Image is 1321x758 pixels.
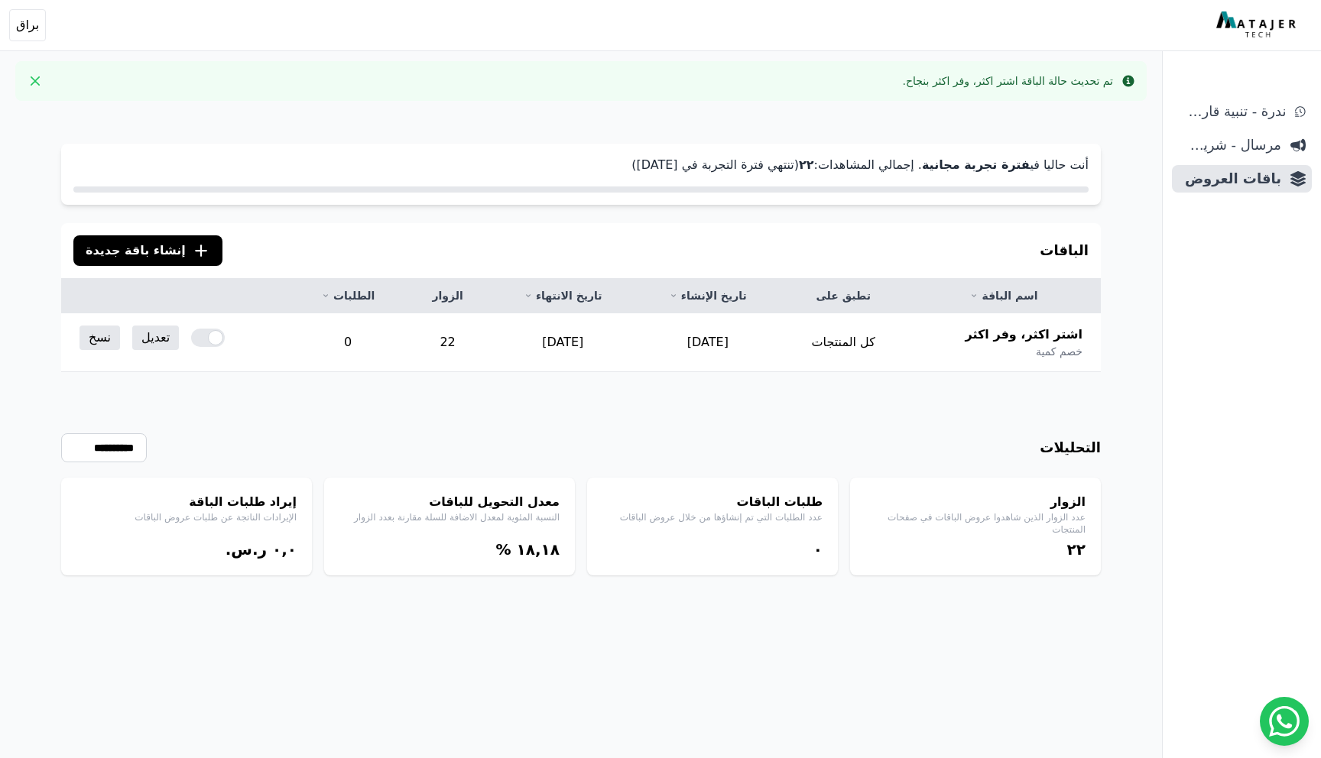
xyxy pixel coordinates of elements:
a: الطلبات [309,288,386,303]
td: [DATE] [635,313,780,372]
p: عدد الطلبات التي تم إنشاؤها من خلال عروض الباقات [602,511,823,523]
strong: فترة تجربة مجانية [922,157,1030,172]
th: تطبق على [780,279,907,313]
a: تاريخ الانتهاء [508,288,617,303]
th: الزوار [405,279,490,313]
span: ر.س. [226,540,267,559]
p: عدد الزوار الذين شاهدوا عروض الباقات في صفحات المنتجات [865,511,1086,536]
span: ندرة - تنبية قارب علي النفاذ [1178,101,1286,122]
span: براق [16,16,39,34]
td: 22 [405,313,490,372]
h3: الباقات [1040,240,1089,261]
h4: طلبات الباقات [602,493,823,511]
div: ٢٢ [865,539,1086,560]
bdi: ۰,۰ [272,540,297,559]
a: تعديل [132,326,179,350]
h4: إيراد طلبات الباقة [76,493,297,511]
span: اشتر اكثر، وفر اكثر [966,326,1082,344]
td: كل المنتجات [780,313,907,372]
a: نسخ [80,326,120,350]
p: أنت حاليا في . إجمالي المشاهدات: (تنتهي فترة التجربة في [DATE]) [73,156,1089,174]
img: MatajerTech Logo [1216,11,1300,39]
button: براق [9,9,46,41]
td: 0 [290,313,404,372]
span: % [496,540,511,559]
a: اسم الباقة [925,288,1082,303]
span: إنشاء باقة جديدة [86,241,186,260]
bdi: ١٨,١٨ [517,540,560,559]
strong: ٢٢ [799,157,814,172]
button: إنشاء باقة جديدة [73,235,222,266]
div: ۰ [602,539,823,560]
td: [DATE] [490,313,635,372]
span: خصم كمية [1036,344,1082,359]
div: تم تحديث حالة الباقة اشتر اكثر، وفر اكثر بنجاح. [903,73,1113,89]
p: النسبة المئوية لمعدل الاضافة للسلة مقارنة بعدد الزوار [339,511,560,523]
a: تاريخ الإنشاء [654,288,761,303]
span: باقات العروض [1178,168,1281,189]
h4: معدل التحويل للباقات [339,493,560,511]
h4: الزوار [865,493,1086,511]
button: Close [23,69,47,93]
span: مرسال - شريط دعاية [1178,134,1281,156]
p: الإيرادات الناتجة عن طلبات عروض الباقات [76,511,297,523]
h3: التحليلات [1040,437,1101,458]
